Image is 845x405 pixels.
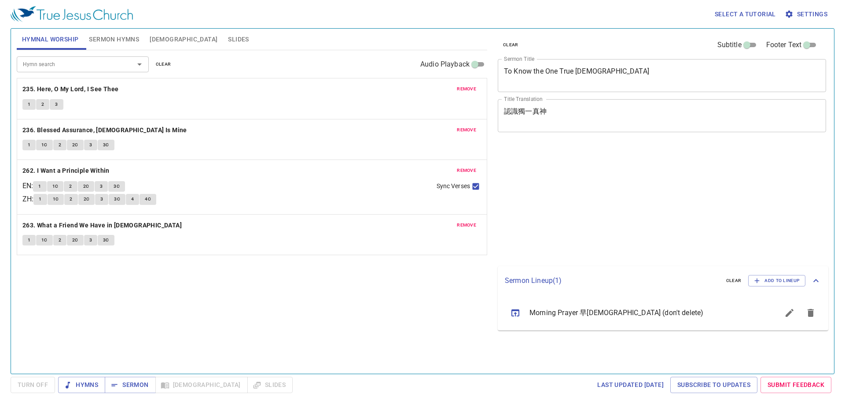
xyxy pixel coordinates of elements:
span: 2 [59,141,61,149]
span: 1 [28,236,30,244]
span: 1 [28,141,30,149]
span: Audio Playback [420,59,470,70]
button: 1 [33,181,46,192]
button: 3 [95,194,108,204]
button: 2 [64,194,77,204]
span: [DEMOGRAPHIC_DATA] [150,34,217,45]
button: 1C [48,194,64,204]
button: 1C [36,140,53,150]
button: remove [452,220,481,230]
button: 1 [22,99,36,110]
span: 1C [41,141,48,149]
span: Slides [228,34,249,45]
span: Footer Text [766,40,802,50]
span: 2C [72,236,78,244]
button: 1C [47,181,64,192]
button: 2C [78,194,95,204]
span: 2 [41,100,44,108]
button: 263. What a Friend We Have in [DEMOGRAPHIC_DATA] [22,220,184,231]
span: 2 [59,236,61,244]
button: remove [452,165,481,176]
button: 3 [95,181,108,192]
button: 235. Here, O My Lord, I See Thee [22,84,120,95]
span: 2C [84,195,90,203]
span: Add to Lineup [754,277,800,285]
button: 3 [50,99,63,110]
button: Open [133,58,146,71]
span: clear [726,277,742,285]
span: Hymns [65,379,98,390]
span: Submit Feedback [768,379,824,390]
button: 2 [64,181,77,192]
span: Last updated [DATE] [597,379,664,390]
a: Last updated [DATE] [594,377,667,393]
a: Subscribe to Updates [670,377,757,393]
p: EN : [22,181,33,191]
span: 3 [55,100,58,108]
span: 1C [52,182,59,190]
a: Submit Feedback [760,377,831,393]
button: remove [452,125,481,135]
button: clear [151,59,176,70]
button: Hymns [58,377,105,393]
span: 1C [53,195,59,203]
span: Hymnal Worship [22,34,79,45]
span: 1 [39,195,41,203]
span: 2C [72,141,78,149]
span: remove [457,126,476,134]
span: clear [503,41,518,49]
span: 1 [28,100,30,108]
button: 2C [78,181,95,192]
p: Sermon Lineup ( 1 ) [505,275,719,286]
button: 2C [67,140,84,150]
span: clear [156,60,171,68]
span: Subtitle [717,40,742,50]
ul: sermon lineup list [498,295,828,331]
span: Select a tutorial [715,9,776,20]
button: 262. I Want a Principle Within [22,165,111,176]
button: 1 [33,194,47,204]
b: 236. Blessed Assurance, [DEMOGRAPHIC_DATA] Is Mine [22,125,187,136]
span: Sermon [112,379,148,390]
span: 3C [114,182,120,190]
span: Subscribe to Updates [677,379,750,390]
button: clear [721,275,747,286]
span: remove [457,221,476,229]
span: 3 [100,195,103,203]
button: Select a tutorial [711,6,779,22]
button: Sermon [105,377,155,393]
iframe: from-child [494,141,761,263]
button: 3C [108,181,125,192]
span: 2 [69,182,72,190]
p: ZH : [22,194,33,204]
span: 4 [131,195,134,203]
span: 3C [103,236,109,244]
textarea: 認識獨一真神 [504,107,820,124]
span: 1C [41,236,48,244]
button: 4 [126,194,139,204]
span: Settings [786,9,827,20]
button: 2 [36,99,49,110]
b: 263. What a Friend We Have in [DEMOGRAPHIC_DATA] [22,220,182,231]
span: Morning Prayer 早[DEMOGRAPHIC_DATA] (don't delete) [529,308,758,318]
button: 3C [98,140,114,150]
span: 3 [100,182,103,190]
span: 3C [114,195,120,203]
span: 3 [89,236,92,244]
span: 3 [89,141,92,149]
button: 236. Blessed Assurance, [DEMOGRAPHIC_DATA] Is Mine [22,125,188,136]
button: 2 [53,140,66,150]
button: 1C [36,235,53,245]
b: 262. I Want a Principle Within [22,165,110,176]
span: 3C [103,141,109,149]
button: 3C [98,235,114,245]
span: Sync Verses [437,182,470,191]
span: 4C [145,195,151,203]
div: Sermon Lineup(1)clearAdd to Lineup [498,266,828,295]
span: 2 [70,195,72,203]
span: remove [457,85,476,93]
button: Add to Lineup [748,275,805,286]
span: 1 [38,182,41,190]
button: 1 [22,235,36,245]
button: 2 [53,235,66,245]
